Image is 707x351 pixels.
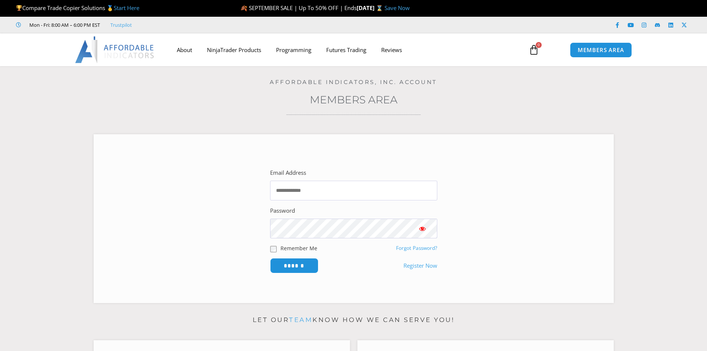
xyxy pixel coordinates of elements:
[169,41,520,58] nav: Menu
[310,93,398,106] a: Members Area
[518,39,550,61] a: 0
[75,36,155,63] img: LogoAI | Affordable Indicators – NinjaTrader
[403,261,437,271] a: Register Now
[385,4,410,12] a: Save Now
[16,4,139,12] span: Compare Trade Copier Solutions 🥇
[16,5,22,11] img: 🏆
[169,41,200,58] a: About
[200,41,269,58] a: NinjaTrader Products
[408,219,437,238] button: Show password
[319,41,374,58] a: Futures Trading
[570,42,632,58] a: MEMBERS AREA
[578,47,624,53] span: MEMBERS AREA
[270,78,437,86] a: Affordable Indicators, Inc. Account
[396,245,437,251] a: Forgot Password?
[94,314,614,326] p: Let our know how we can serve you!
[270,168,306,178] label: Email Address
[270,206,295,216] label: Password
[536,42,542,48] span: 0
[110,20,132,29] a: Trustpilot
[357,4,385,12] strong: [DATE] ⌛
[289,316,312,323] a: team
[374,41,409,58] a: Reviews
[240,4,357,12] span: 🍂 SEPTEMBER SALE | Up To 50% OFF | Ends
[280,244,317,252] label: Remember Me
[27,20,100,29] span: Mon - Fri: 8:00 AM – 6:00 PM EST
[114,4,139,12] a: Start Here
[269,41,319,58] a: Programming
